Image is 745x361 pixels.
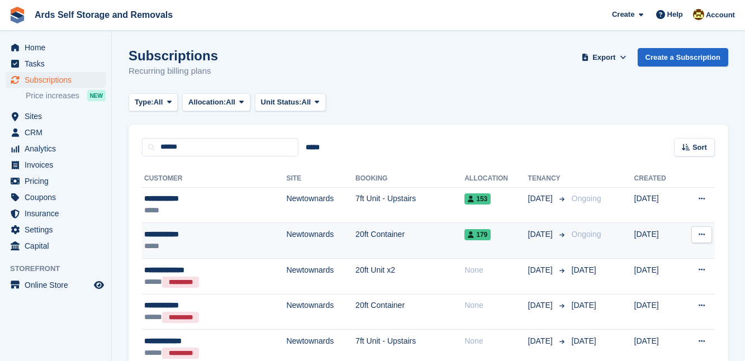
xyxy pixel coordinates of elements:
span: Storefront [10,263,111,274]
span: Type: [135,97,154,108]
span: [DATE] [528,193,555,205]
a: menu [6,173,106,189]
span: [DATE] [528,229,555,240]
td: [DATE] [634,223,681,259]
span: Online Store [25,277,92,293]
span: CRM [25,125,92,140]
img: stora-icon-8386f47178a22dfd0bd8f6a31ec36ba5ce8667c1dd55bd0f319d3a0aa187defe.svg [9,7,26,23]
a: Create a Subscription [638,48,728,66]
button: Type: All [129,93,178,112]
span: All [154,97,163,108]
td: Newtownards [286,294,355,330]
img: Mark McFerran [693,9,704,20]
a: menu [6,277,106,293]
span: Account [706,9,735,21]
button: Unit Status: All [255,93,326,112]
span: Invoices [25,157,92,173]
a: menu [6,157,106,173]
th: Allocation [464,170,528,188]
div: NEW [87,90,106,101]
span: Analytics [25,141,92,156]
a: menu [6,108,106,124]
a: menu [6,206,106,221]
span: Pricing [25,173,92,189]
span: Coupons [25,189,92,205]
td: [DATE] [634,294,681,330]
span: Subscriptions [25,72,92,88]
th: Customer [142,170,286,188]
th: Site [286,170,355,188]
td: 20ft Unit x2 [355,258,464,294]
span: All [226,97,235,108]
a: menu [6,125,106,140]
p: Recurring billing plans [129,65,218,78]
span: Price increases [26,91,79,101]
a: menu [6,222,106,237]
span: [DATE] [572,336,596,345]
button: Export [580,48,629,66]
td: 7ft Unit - Upstairs [355,187,464,223]
td: [DATE] [634,187,681,223]
a: menu [6,40,106,55]
span: Ongoing [572,194,601,203]
span: Tasks [25,56,92,72]
span: Allocation: [188,97,226,108]
th: Created [634,170,681,188]
td: Newtownards [286,187,355,223]
span: 153 [464,193,491,205]
span: All [302,97,311,108]
th: Booking [355,170,464,188]
span: [DATE] [572,265,596,274]
a: menu [6,238,106,254]
span: Sort [692,142,707,153]
a: Preview store [92,278,106,292]
span: Create [612,9,634,20]
span: Ongoing [572,230,601,239]
span: [DATE] [528,300,555,311]
a: menu [6,189,106,205]
span: [DATE] [528,264,555,276]
span: Home [25,40,92,55]
span: Insurance [25,206,92,221]
div: None [464,335,528,347]
div: None [464,264,528,276]
span: Capital [25,238,92,254]
td: [DATE] [634,258,681,294]
span: 179 [464,229,491,240]
th: Tenancy [528,170,567,188]
span: Unit Status: [261,97,302,108]
a: menu [6,141,106,156]
span: Sites [25,108,92,124]
td: 20ft Container [355,294,464,330]
span: Settings [25,222,92,237]
td: Newtownards [286,258,355,294]
div: None [464,300,528,311]
a: Price increases NEW [26,89,106,102]
span: [DATE] [528,335,555,347]
a: menu [6,72,106,88]
a: menu [6,56,106,72]
span: [DATE] [572,301,596,310]
td: Newtownards [286,223,355,259]
span: Help [667,9,683,20]
button: Allocation: All [182,93,250,112]
td: 20ft Container [355,223,464,259]
a: Ards Self Storage and Removals [30,6,177,24]
h1: Subscriptions [129,48,218,63]
span: Export [592,52,615,63]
